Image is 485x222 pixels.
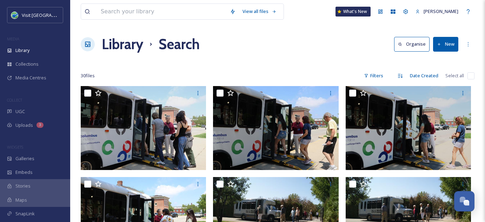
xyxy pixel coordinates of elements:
[445,72,464,79] span: Select all
[36,122,44,128] div: 3
[213,86,339,170] img: Miller House Tour Photos (2).JPG
[97,4,226,19] input: Search your library
[81,86,206,170] img: Miller House Tour Photos (3).JPG
[81,72,95,79] span: 30 file s
[433,37,458,51] button: New
[7,36,19,41] span: MEDIA
[7,97,22,103] span: COLLECT
[159,34,200,55] h1: Search
[15,74,46,81] span: Media Centres
[335,7,371,17] a: What's New
[346,86,471,170] img: Miller House Tour Photos (1).JPG
[15,183,31,189] span: Stories
[394,37,433,51] a: Organise
[15,169,33,176] span: Embeds
[412,5,462,18] a: [PERSON_NAME]
[239,5,280,18] a: View all files
[15,210,35,217] span: SnapLink
[454,191,474,211] button: Open Chat
[11,12,18,19] img: cvctwitlogo_400x400.jpg
[15,197,27,203] span: Maps
[102,34,143,55] a: Library
[7,144,23,150] span: WIDGETS
[15,47,29,54] span: Library
[15,155,34,162] span: Galleries
[22,12,101,18] span: Visit [GEOGRAPHIC_DATA] [US_STATE]
[394,37,430,51] button: Organise
[360,69,387,83] div: Filters
[15,108,25,115] span: UGC
[15,122,33,129] span: Uploads
[406,69,442,83] div: Date Created
[424,8,458,14] span: [PERSON_NAME]
[15,61,39,67] span: Collections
